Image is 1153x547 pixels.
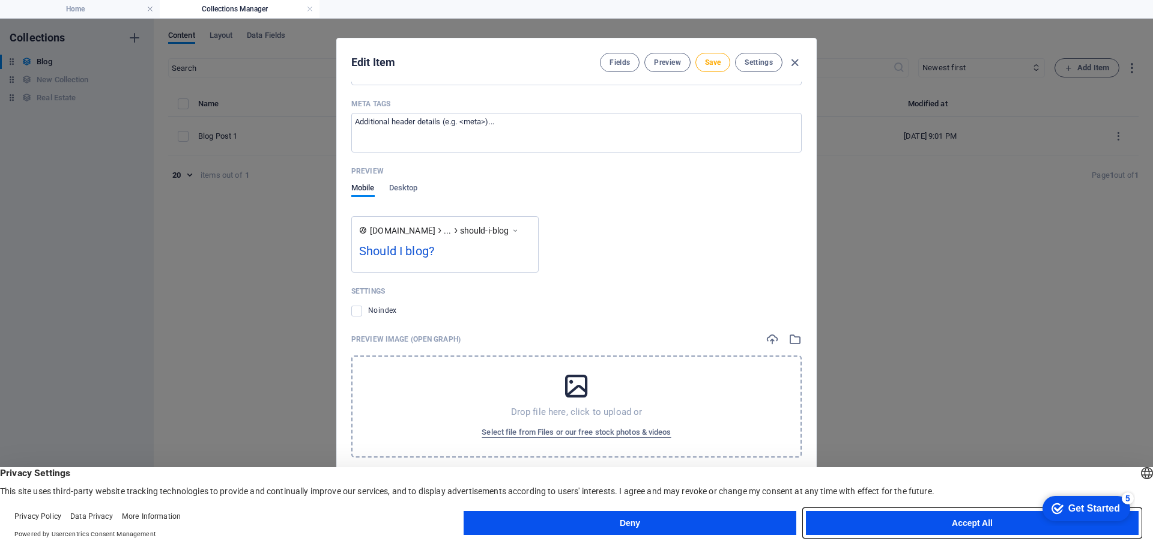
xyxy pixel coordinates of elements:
span: Instruct search engines to exclude this page from search results. [368,306,397,315]
div: Should I blog? [359,242,531,265]
button: Preview [644,53,690,72]
span: [DOMAIN_NAME] [370,225,435,237]
p: Settings [351,286,385,296]
button: Settings [735,53,782,72]
span: Preview [654,58,680,67]
button: Save [695,53,730,72]
div: Preview [351,184,417,207]
p: Preview of your page in search results [351,166,384,176]
p: Preview Image (Open Graph) [351,334,461,344]
span: Desktop [389,181,418,198]
span: Select file from Files or our free stock photos & videos [482,425,671,440]
span: Settings [745,58,773,67]
span: Mobile [351,181,375,198]
p: Drop file here, click to upload or [511,406,643,418]
span: Save [705,58,721,67]
button: Fields [600,53,640,72]
h4: Collections Manager [160,2,319,16]
span: should-i-blog [460,225,509,237]
div: 5 [89,2,101,14]
button: Select file from Files or our free stock photos & videos [479,423,674,442]
textarea: Meta tags [351,113,802,152]
div: Get Started [35,13,87,24]
span: Fields [610,58,630,67]
div: Get Started 5 items remaining, 0% complete [10,6,97,31]
i: Select from file manager or stock photos [788,333,802,346]
span: ... [444,225,451,237]
h2: Edit Item [351,55,395,70]
p: Enter HTML code here that will be placed inside the <head> tags of your website. Please note that... [351,99,390,109]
